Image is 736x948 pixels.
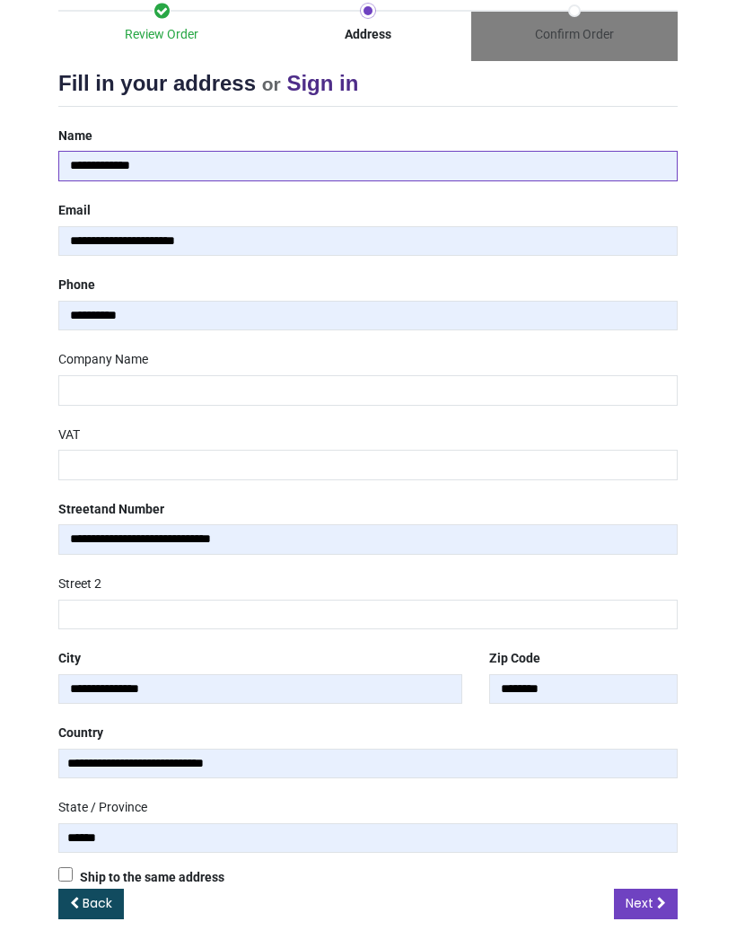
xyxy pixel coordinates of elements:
[94,502,164,516] span: and Number
[286,71,358,95] a: Sign in
[471,26,678,44] div: Confirm Order
[58,26,265,44] div: Review Order
[58,270,95,301] label: Phone
[489,644,540,674] label: Zip Code
[58,644,81,674] label: City
[58,793,147,823] label: State / Province
[58,867,73,882] input: Ship to the same address
[58,121,92,152] label: Name
[58,569,101,600] label: Street 2
[58,889,124,919] a: Back
[614,889,678,919] a: Next
[83,894,112,912] span: Back
[58,420,80,451] label: VAT
[58,71,256,95] span: Fill in your address
[58,867,224,887] label: Ship to the same address
[58,495,164,525] label: Street
[58,718,103,749] label: Country
[626,894,653,912] span: Next
[262,74,281,94] small: or
[58,196,91,226] label: Email
[265,26,471,44] div: Address
[58,345,148,375] label: Company Name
